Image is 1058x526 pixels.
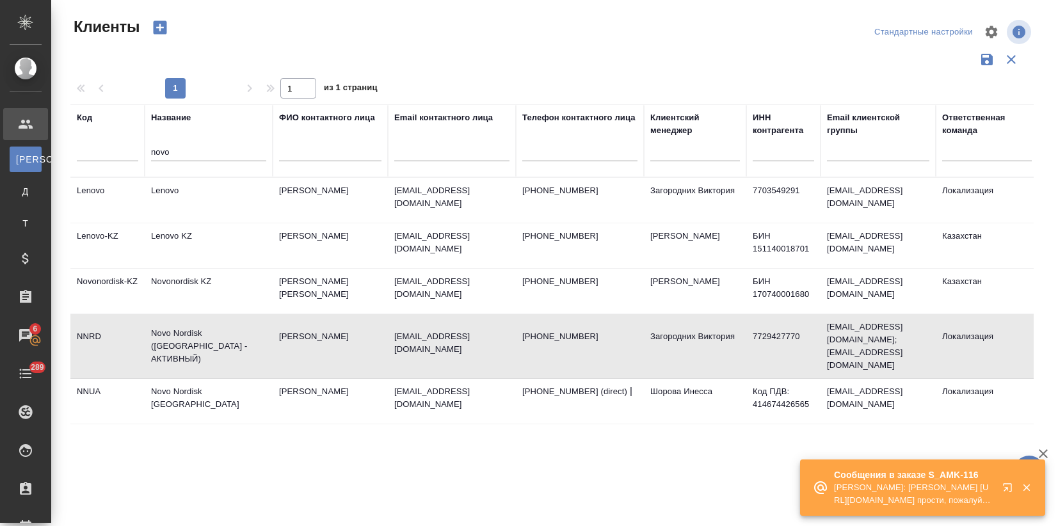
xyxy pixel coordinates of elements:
span: 6 [25,323,45,335]
td: [EMAIL_ADDRESS][DOMAIN_NAME] [821,178,936,223]
div: ИНН контрагента [753,111,814,137]
p: [PHONE_NUMBER] [522,230,637,243]
td: Шорова Инесса [644,379,746,424]
td: Lenovo [145,178,273,223]
td: NNRD [70,324,145,369]
td: [PERSON_NAME] [273,379,388,424]
td: Загородних Виктория [644,324,746,369]
td: Локализация [936,324,1038,369]
button: 🙏 [1013,456,1045,488]
td: NNUA [70,379,145,424]
span: из 1 страниц [324,80,378,99]
div: Email контактного лица [394,111,493,124]
td: Novo Nordisk [GEOGRAPHIC_DATA] [145,379,273,424]
button: Закрыть [1013,482,1039,493]
a: Д [10,179,42,204]
td: 7703549291 [746,178,821,223]
div: Email клиентской группы [827,111,929,137]
button: Открыть в новой вкладке [995,475,1025,506]
td: [PERSON_NAME] [273,324,388,369]
p: [PERSON_NAME]: [PERSON_NAME] [URL][DOMAIN_NAME] прости, пожалуйста, за задержку. Сдернули на сроч... [834,481,994,507]
td: Novo Nordisk ([GEOGRAPHIC_DATA] - АКТИВНЫЙ) [145,321,273,372]
td: Novonordisk KZ [145,269,273,314]
button: Сбросить фильтры [999,47,1023,72]
td: Казахстан [936,223,1038,268]
td: [PERSON_NAME] [273,178,388,223]
span: Клиенты [70,17,140,37]
span: Настроить таблицу [976,17,1007,47]
td: 7729427770 [746,324,821,369]
p: [PHONE_NUMBER] [522,184,637,197]
p: [EMAIL_ADDRESS][DOMAIN_NAME] [394,385,509,411]
td: Lenovo [70,178,145,223]
p: [EMAIL_ADDRESS][DOMAIN_NAME] [394,275,509,301]
p: Сообщения в заказе S_AMK-116 [834,468,994,481]
div: ФИО контактного лица [279,111,375,124]
td: Локализация [936,178,1038,223]
td: Novonordisk-KZ [70,269,145,314]
p: [PHONE_NUMBER] (direct) ǀ [522,385,637,398]
div: Код [77,111,92,124]
p: [EMAIL_ADDRESS][DOMAIN_NAME] [394,330,509,356]
td: [EMAIL_ADDRESS][DOMAIN_NAME] [821,223,936,268]
td: БИН 170740001680 [746,269,821,314]
div: split button [871,22,976,42]
div: Клиентский менеджер [650,111,740,137]
span: Т [16,217,35,230]
td: [EMAIL_ADDRESS][DOMAIN_NAME] [821,269,936,314]
td: Lenovo KZ [145,223,273,268]
div: Название [151,111,191,124]
div: Ответственная команда [942,111,1032,137]
span: 289 [23,361,52,374]
span: Д [16,185,35,198]
a: 6 [3,319,48,351]
p: [EMAIL_ADDRESS][DOMAIN_NAME] [394,184,509,210]
p: [PHONE_NUMBER] [522,275,637,288]
td: [EMAIL_ADDRESS][DOMAIN_NAME]; [EMAIL_ADDRESS][DOMAIN_NAME] [821,314,936,378]
td: Код ПДВ: 414674426565 [746,379,821,424]
div: Телефон контактного лица [522,111,636,124]
td: [PERSON_NAME] [644,223,746,268]
td: [PERSON_NAME] [273,223,388,268]
span: Посмотреть информацию [1007,20,1034,44]
td: Lenovo-KZ [70,223,145,268]
a: [PERSON_NAME] [10,147,42,172]
td: Загородних Виктория [644,178,746,223]
p: [PHONE_NUMBER] [522,330,637,343]
td: [PERSON_NAME] [644,269,746,314]
a: 289 [3,358,48,390]
td: [EMAIL_ADDRESS][DOMAIN_NAME] [821,379,936,424]
td: [PERSON_NAME] [PERSON_NAME] [273,269,388,314]
button: Сохранить фильтры [975,47,999,72]
span: [PERSON_NAME] [16,153,35,166]
p: [EMAIL_ADDRESS][DOMAIN_NAME] [394,230,509,255]
button: Создать [145,17,175,38]
td: Казахстан [936,269,1038,314]
td: БИН 151140018701 [746,223,821,268]
td: Локализация [936,379,1038,424]
a: Т [10,211,42,236]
